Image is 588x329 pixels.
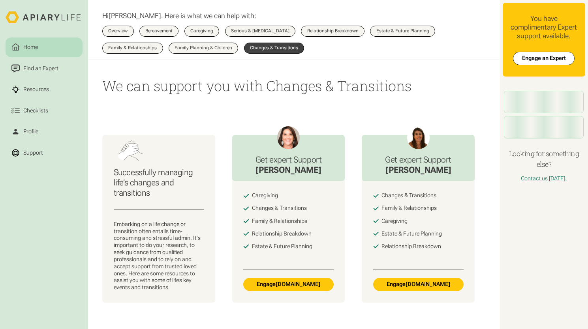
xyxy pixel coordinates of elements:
div: [PERSON_NAME] [255,165,322,176]
div: Family & Relationships [108,46,157,50]
div: Home [22,43,39,51]
div: Resources [22,85,50,93]
div: Estate & Future Planning [376,29,429,34]
h3: Successfully managing life’s changes and transitions [114,167,204,198]
a: Changes & Transitions [244,43,304,54]
div: [PERSON_NAME] [385,165,451,176]
div: Changes & Transitions [381,192,436,199]
div: Support [22,149,44,157]
a: Overview [102,26,134,37]
a: Contact us [DATE]. [521,175,567,181]
div: Profile [22,127,39,136]
span: [PERSON_NAME] [109,11,161,20]
h1: We can support you with Changes & Transitions [102,77,486,95]
div: Caregiving [252,192,278,199]
a: Support [6,143,83,163]
h3: Get expert Support [255,155,322,165]
a: Bereavement [139,26,179,37]
div: Relationship Breakdown [252,230,312,237]
a: Family Planning & Children [169,43,239,54]
a: Resources [6,80,83,99]
a: Estate & Future Planning [370,26,435,37]
a: Engage[DOMAIN_NAME] [243,278,334,291]
a: Profile [6,122,83,142]
p: Embarking on a life change or transition often entails time-consuming and stressful admin. It's i... [114,221,204,291]
div: You have complimentary Expert support available. [508,14,580,41]
a: Checklists [6,101,83,121]
p: Hi . Here is what we can help with: [102,11,256,20]
div: Estate & Future Planning [252,243,312,250]
div: Checklists [22,107,49,115]
div: Estate & Future Planning [381,230,442,237]
h4: Looking for something else? [503,148,585,170]
a: Family & Relationships [102,43,163,54]
a: Engage an Expert [513,52,575,65]
div: Find an Expert [22,64,60,73]
div: Serious & [MEDICAL_DATA] [231,29,289,34]
span: [DOMAIN_NAME] [276,281,320,288]
a: Find an Expert [6,59,83,79]
div: Family & Relationships [252,218,307,225]
div: Relationship Breakdown [307,29,359,34]
a: Serious & [MEDICAL_DATA] [225,26,296,37]
div: Changes & Transitions [252,205,307,212]
div: Family Planning & Children [175,46,232,50]
a: Home [6,37,83,57]
div: Family & Relationships [381,205,437,212]
a: Engage[DOMAIN_NAME] [373,278,464,291]
h3: Get expert Support [385,155,451,165]
div: Bereavement [145,29,173,34]
div: Relationship Breakdown [381,243,441,250]
div: Caregiving [190,29,213,34]
div: Changes & Transitions [250,46,298,50]
a: Relationship Breakdown [301,26,364,37]
a: Caregiving [184,26,220,37]
span: [DOMAIN_NAME] [406,281,450,288]
div: Caregiving [381,218,408,225]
